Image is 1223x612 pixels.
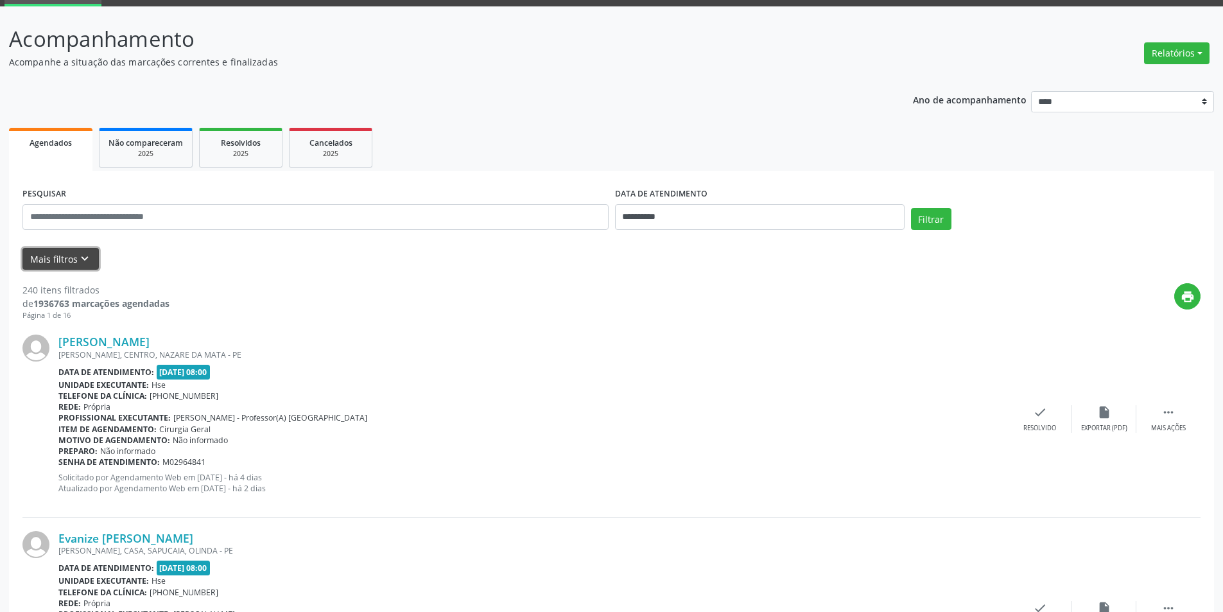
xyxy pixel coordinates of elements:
b: Item de agendamento: [58,424,157,435]
b: Preparo: [58,446,98,457]
b: Motivo de agendamento: [58,435,170,446]
a: Evanize [PERSON_NAME] [58,531,193,545]
img: img [22,531,49,558]
label: PESQUISAR [22,184,66,204]
span: Cirurgia Geral [159,424,211,435]
span: Resolvidos [221,137,261,148]
button: Mais filtroskeyboard_arrow_down [22,248,99,270]
b: Data de atendimento: [58,563,154,573]
button: print [1174,283,1201,310]
div: Mais ações [1151,424,1186,433]
p: Acompanhamento [9,23,853,55]
div: 2025 [209,149,273,159]
a: [PERSON_NAME] [58,335,150,349]
b: Unidade executante: [58,380,149,390]
label: DATA DE ATENDIMENTO [615,184,707,204]
span: [PERSON_NAME] - Professor(A) [GEOGRAPHIC_DATA] [173,412,367,423]
i:  [1161,405,1175,419]
span: Própria [83,598,110,609]
b: Profissional executante: [58,412,171,423]
span: Agendados [30,137,72,148]
b: Unidade executante: [58,575,149,586]
i: print [1181,290,1195,304]
p: Acompanhe a situação das marcações correntes e finalizadas [9,55,853,69]
span: Não compareceram [108,137,183,148]
div: [PERSON_NAME], CASA, SAPUCAIA, OLINDA - PE [58,545,1008,556]
b: Senha de atendimento: [58,457,160,468]
b: Telefone da clínica: [58,587,147,598]
span: Não informado [173,435,228,446]
div: 2025 [299,149,363,159]
span: [PHONE_NUMBER] [150,390,218,401]
i: keyboard_arrow_down [78,252,92,266]
span: Hse [152,380,166,390]
button: Filtrar [911,208,951,230]
span: Própria [83,401,110,412]
img: img [22,335,49,362]
span: Cancelados [309,137,352,148]
div: 240 itens filtrados [22,283,169,297]
span: M02964841 [162,457,205,468]
b: Telefone da clínica: [58,390,147,401]
p: Solicitado por Agendamento Web em [DATE] - há 4 dias Atualizado por Agendamento Web em [DATE] - h... [58,472,1008,494]
i: insert_drive_file [1097,405,1111,419]
button: Relatórios [1144,42,1210,64]
span: [PHONE_NUMBER] [150,587,218,598]
span: [DATE] 08:00 [157,365,211,380]
span: [DATE] 08:00 [157,561,211,575]
span: Não informado [100,446,155,457]
b: Rede: [58,401,81,412]
p: Ano de acompanhamento [913,91,1027,107]
div: Exportar (PDF) [1081,424,1127,433]
b: Rede: [58,598,81,609]
strong: 1936763 marcações agendadas [33,297,169,310]
div: 2025 [108,149,183,159]
span: Hse [152,575,166,586]
i: check [1033,405,1047,419]
div: Página 1 de 16 [22,310,169,321]
div: Resolvido [1023,424,1056,433]
div: de [22,297,169,310]
div: [PERSON_NAME], CENTRO, NAZARE DA MATA - PE [58,349,1008,360]
b: Data de atendimento: [58,367,154,378]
